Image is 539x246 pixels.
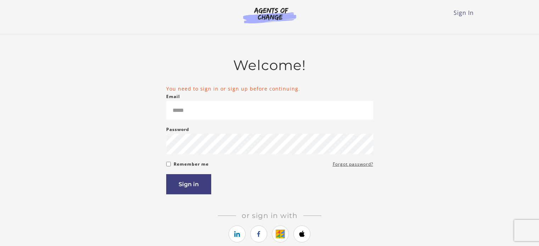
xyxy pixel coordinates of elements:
button: Sign in [166,174,211,194]
h2: Welcome! [166,57,373,74]
a: https://courses.thinkific.com/users/auth/facebook?ss%5Breferral%5D=&ss%5Buser_return_to%5D=%2Fcou... [250,225,267,242]
a: Sign In [454,9,474,17]
span: Or sign in with [236,211,303,220]
a: Forgot password? [333,160,373,168]
a: https://courses.thinkific.com/users/auth/linkedin?ss%5Breferral%5D=&ss%5Buser_return_to%5D=%2Fcou... [229,225,246,242]
img: Agents of Change Logo [236,7,304,23]
label: Remember me [174,160,209,168]
a: https://courses.thinkific.com/users/auth/google?ss%5Breferral%5D=&ss%5Buser_return_to%5D=%2Fcours... [272,225,289,242]
label: Password [166,125,189,134]
li: You need to sign in or sign up before continuing. [166,85,373,92]
label: Email [166,92,180,101]
a: https://courses.thinkific.com/users/auth/apple?ss%5Breferral%5D=&ss%5Buser_return_to%5D=%2Fcourse... [293,225,310,242]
